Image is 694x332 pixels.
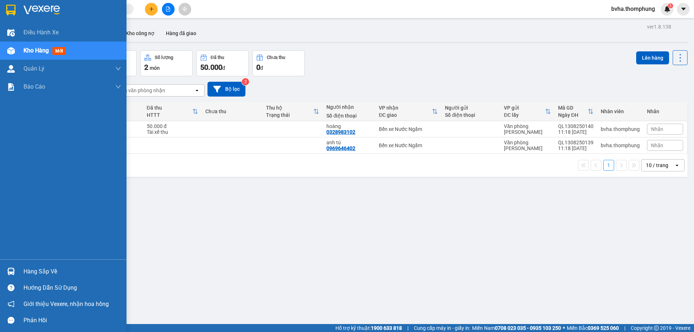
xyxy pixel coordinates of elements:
span: đ [222,65,225,71]
th: Toggle SortBy [500,102,554,121]
span: Điều hành xe [23,28,59,37]
div: HTTT [147,112,192,118]
button: Lên hàng [636,51,669,64]
div: ĐC giao [379,112,432,118]
div: Số điện thoại [326,113,372,119]
span: Giới thiệu Vexere, nhận hoa hồng [23,299,109,308]
div: 50.000 đ [147,123,198,129]
div: Chưa thu [267,55,285,60]
div: Chưa thu [205,108,259,114]
div: Nhãn [647,108,683,114]
span: Nhãn [651,142,663,148]
span: Cung cấp máy in - giấy in: [414,324,470,332]
span: Quản Lý [23,64,44,73]
svg: open [194,88,200,93]
span: Báo cáo [23,82,45,91]
sup: 2 [242,78,249,85]
span: notification [8,301,14,307]
button: caret-down [677,3,690,16]
div: Văn phòng [PERSON_NAME] [504,123,551,135]
div: Hàng sắp về [23,266,121,277]
span: down [115,84,121,90]
strong: 1900 633 818 [371,325,402,331]
span: message [8,317,14,324]
span: | [407,324,408,332]
span: plus [149,7,154,12]
div: Chọn văn phòng nhận [115,87,165,94]
div: QL1308250139 [558,140,594,145]
button: Bộ lọc [207,82,245,97]
span: caret-down [680,6,687,12]
span: 0 [256,63,260,72]
div: Đã thu [211,55,224,60]
span: bvha.thomphung [605,4,661,13]
span: Miền Nam [472,324,561,332]
div: anh tú [326,140,372,145]
img: logo-vxr [6,5,16,16]
div: VP gửi [504,105,545,111]
span: Miền Bắc [567,324,619,332]
span: món [150,65,160,71]
span: | [624,324,625,332]
div: bvha.thomphung [601,126,640,132]
div: Nhân viên [601,108,640,114]
div: Hướng dẫn sử dụng [23,282,121,293]
div: Đã thu [147,105,192,111]
img: warehouse-icon [7,29,15,37]
div: Mã GD [558,105,588,111]
div: 0328983102 [326,129,355,135]
div: QL1308250140 [558,123,594,129]
div: Ngày ĐH [558,112,588,118]
span: question-circle [8,284,14,291]
span: copyright [654,325,659,331]
button: file-add [162,3,175,16]
div: Bến xe Nước Ngầm [379,126,438,132]
div: Tài xế thu [147,129,198,135]
div: VP nhận [379,105,432,111]
div: Bến xe Nước Ngầm [379,142,438,148]
div: Trạng thái [266,112,314,118]
button: Kho công nợ [120,25,160,42]
img: solution-icon [7,83,15,91]
div: bvha.thomphung [601,142,640,148]
img: warehouse-icon [7,65,15,73]
div: hoàng [326,123,372,129]
div: 11:18 [DATE] [558,129,594,135]
span: down [115,66,121,72]
div: 10 / trang [646,162,668,169]
span: aim [182,7,187,12]
span: file-add [166,7,171,12]
span: đ [260,65,263,71]
strong: 0708 023 035 - 0935 103 250 [495,325,561,331]
button: plus [145,3,158,16]
span: mới [52,47,66,55]
button: Số lượng2món [140,50,193,76]
span: 50.000 [200,63,222,72]
th: Toggle SortBy [143,102,202,121]
img: warehouse-icon [7,47,15,55]
span: Hỗ trợ kỹ thuật: [335,324,402,332]
div: Người nhận [326,104,372,110]
div: Văn phòng [PERSON_NAME] [504,140,551,151]
div: ver 1.8.138 [647,23,671,31]
div: Thu hộ [266,105,314,111]
span: ⚪️ [563,327,565,329]
span: Kho hàng [23,47,49,54]
div: Phản hồi [23,315,121,326]
div: Số điện thoại [445,112,496,118]
div: ĐC lấy [504,112,545,118]
span: 2 [144,63,148,72]
th: Toggle SortBy [375,102,441,121]
button: Chưa thu0đ [252,50,305,76]
div: 0969646402 [326,145,355,151]
div: Người gửi [445,105,496,111]
th: Toggle SortBy [262,102,323,121]
svg: open [674,162,680,168]
button: aim [179,3,191,16]
div: Số lượng [155,55,173,60]
span: 3 [669,3,672,8]
th: Toggle SortBy [554,102,597,121]
sup: 3 [668,3,673,8]
button: Hàng đã giao [160,25,202,42]
strong: 0369 525 060 [588,325,619,331]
